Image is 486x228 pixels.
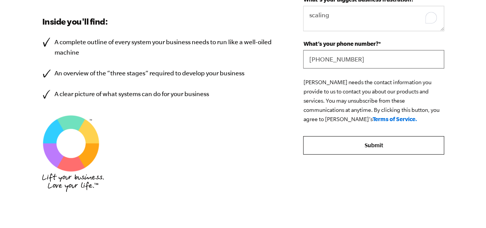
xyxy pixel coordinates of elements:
iframe: Chat Widget [448,191,486,228]
li: An overview of the “three stages” required to develop your business [42,68,280,78]
h3: Inside you'll find: [42,15,280,28]
img: EMyth SES TM Graphic [42,115,100,172]
img: EMyth_Logo_BP_Hand Font_Tagline_Stacked-Medium [42,173,104,192]
li: A complete outline of every system your business needs to run like a well-oiled machine [42,37,280,58]
input: Submit [303,136,444,155]
p: [PERSON_NAME] needs the contact information you provide to us to contact you about our products a... [303,78,444,124]
span: What’s your phone number? [303,40,378,47]
a: Terms of Service. [372,116,417,122]
li: A clear picture of what systems can do for your business [42,89,280,99]
textarea: To enrich screen reader interactions, please activate Accessibility in Grammarly extension settings [303,6,444,31]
